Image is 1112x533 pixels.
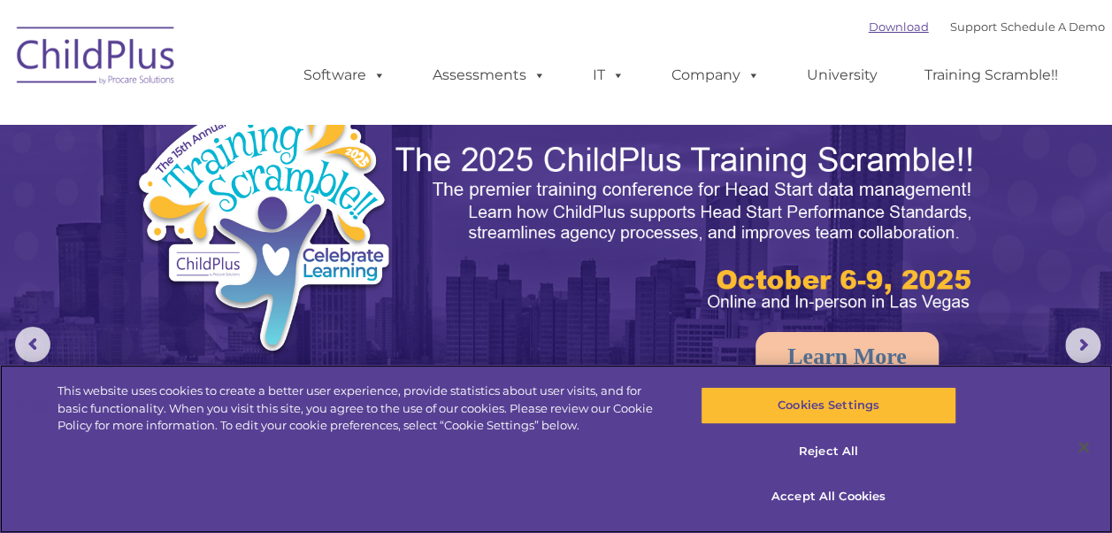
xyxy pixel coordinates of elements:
a: Download [869,19,929,34]
a: Company [654,58,778,93]
a: Assessments [415,58,564,93]
a: IT [575,58,642,93]
img: ChildPlus by Procare Solutions [8,14,185,103]
a: Training Scramble!! [907,58,1076,93]
a: University [789,58,895,93]
a: Software [286,58,403,93]
a: Schedule A Demo [1001,19,1105,34]
font: | [869,19,1105,34]
button: Close [1064,428,1103,467]
span: Last name [246,117,300,130]
a: Support [950,19,997,34]
button: Reject All [701,433,956,470]
span: Phone number [246,189,321,203]
div: This website uses cookies to create a better user experience, provide statistics about user visit... [58,382,667,435]
a: Learn More [755,332,939,382]
button: Accept All Cookies [701,478,956,515]
button: Cookies Settings [701,387,956,424]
